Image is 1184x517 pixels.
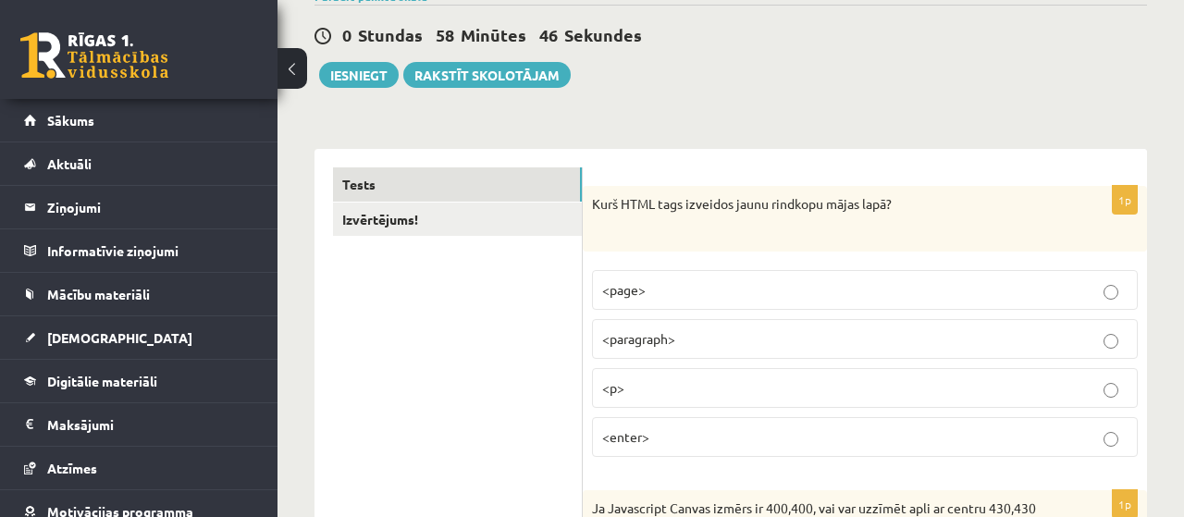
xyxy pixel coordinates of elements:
legend: Informatīvie ziņojumi [47,229,254,272]
a: Maksājumi [24,403,254,446]
a: Informatīvie ziņojumi [24,229,254,272]
a: Rīgas 1. Tālmācības vidusskola [20,32,168,79]
legend: Maksājumi [47,403,254,446]
a: Tests [333,167,582,202]
span: <enter> [602,428,649,445]
span: <p> [602,379,624,396]
span: Sākums [47,112,94,129]
a: Ziņojumi [24,186,254,228]
input: <paragraph> [1104,334,1118,349]
span: Atzīmes [47,460,97,476]
a: Izvērtējums! [333,203,582,237]
span: 46 [539,24,558,45]
button: Iesniegt [319,62,399,88]
span: 58 [436,24,454,45]
a: Digitālie materiāli [24,360,254,402]
legend: Ziņojumi [47,186,254,228]
input: <p> [1104,383,1118,398]
span: Mācību materiāli [47,286,150,302]
span: Sekundes [564,24,642,45]
input: <enter> [1104,432,1118,447]
a: Aktuāli [24,142,254,185]
input: <page> [1104,285,1118,300]
span: Digitālie materiāli [47,373,157,389]
p: Kurš HTML tags izveidos jaunu rindkopu mājas lapā? [592,195,1045,231]
p: 1p [1112,185,1138,215]
span: <page> [602,281,646,298]
span: <paragraph> [602,330,675,347]
a: Sākums [24,99,254,142]
span: Stundas [358,24,423,45]
span: Minūtes [461,24,526,45]
span: [DEMOGRAPHIC_DATA] [47,329,192,346]
a: Mācību materiāli [24,273,254,315]
span: Aktuāli [47,155,92,172]
span: 0 [342,24,351,45]
a: Atzīmes [24,447,254,489]
a: [DEMOGRAPHIC_DATA] [24,316,254,359]
a: Rakstīt skolotājam [403,62,571,88]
